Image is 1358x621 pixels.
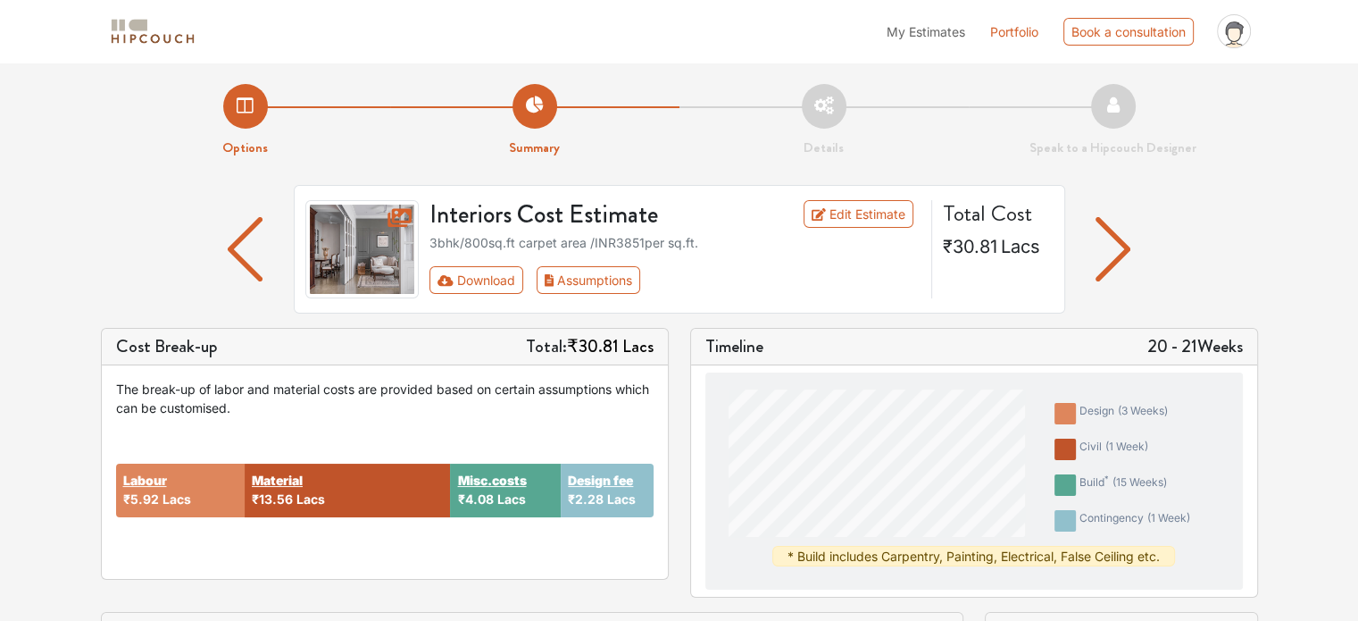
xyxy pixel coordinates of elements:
span: ( 15 weeks ) [1112,475,1167,489]
span: Lacs [296,491,325,507]
span: Lacs [162,491,191,507]
div: 3bhk / 800 sq.ft carpet area /INR 3851 per sq.ft. [429,233,921,252]
strong: Summary [509,138,560,157]
button: Download [429,266,523,294]
span: Lacs [1001,236,1040,257]
span: Lacs [607,491,636,507]
span: ₹13.56 [252,491,293,507]
h4: Total Cost [943,200,1050,227]
strong: Speak to a Hipcouch Designer [1029,138,1196,157]
h5: 20 - 21 Weeks [1147,336,1243,357]
img: arrow left [228,217,262,281]
img: arrow left [1096,217,1130,281]
span: ( 3 weeks ) [1118,404,1168,417]
div: civil [1079,439,1148,460]
span: ( 1 week ) [1105,440,1148,453]
div: design [1079,403,1168,424]
button: Material [252,471,303,490]
span: My Estimates [887,24,965,39]
span: ₹4.08 [457,491,493,507]
span: ₹30.81 [567,333,619,359]
div: Toolbar with button groups [429,266,921,294]
img: logo-horizontal.svg [108,16,197,47]
h5: Total: [526,336,654,357]
button: Labour [123,471,167,490]
h3: Interiors Cost Estimate [419,200,760,231]
span: ( 1 week ) [1147,511,1190,524]
h5: Timeline [705,336,763,357]
a: Edit Estimate [804,200,913,228]
strong: Options [222,138,268,157]
div: Book a consultation [1063,18,1194,46]
button: Misc.costs [457,471,526,490]
span: ₹30.81 [943,236,997,257]
h5: Cost Break-up [116,336,218,357]
button: Assumptions [537,266,641,294]
span: Lacs [496,491,525,507]
button: Design fee [568,471,633,490]
a: Portfolio [990,22,1038,41]
div: build [1079,474,1167,496]
div: * Build includes Carpentry, Painting, Electrical, False Ceiling etc. [772,546,1175,566]
span: logo-horizontal.svg [108,12,197,52]
div: The break-up of labor and material costs are provided based on certain assumptions which can be c... [116,380,654,417]
strong: Details [804,138,844,157]
div: contingency [1079,510,1190,532]
span: ₹5.92 [123,491,159,507]
div: First group [429,266,654,294]
span: Lacs [622,333,654,359]
img: gallery [305,200,420,298]
span: ₹2.28 [568,491,604,507]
